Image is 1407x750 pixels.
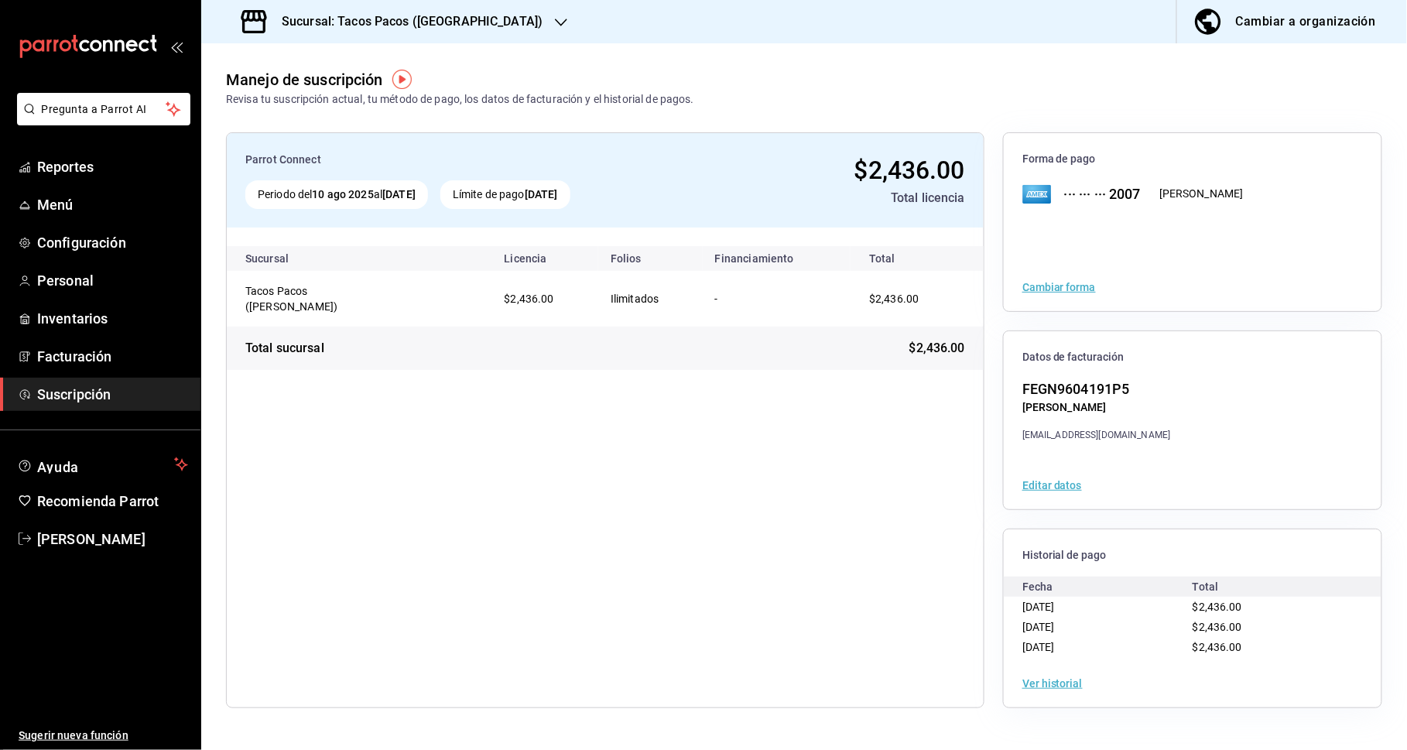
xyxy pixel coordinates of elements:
[1022,548,1363,563] span: Historial de pago
[37,384,188,405] span: Suscripción
[869,293,919,305] span: $2,436.00
[703,271,851,327] td: -
[226,68,383,91] div: Manejo de suscripción
[245,152,706,168] div: Parrot Connect
[851,246,984,271] th: Total
[1022,350,1363,365] span: Datos de facturación
[37,455,168,474] span: Ayuda
[37,346,188,367] span: Facturación
[37,270,188,291] span: Personal
[226,91,694,108] div: Revisa tu suscripción actual, tu método de pago, los datos de facturación y el historial de pagos.
[1236,11,1376,33] div: Cambiar a organización
[909,339,965,358] span: $2,436.00
[37,232,188,253] span: Configuración
[1193,577,1363,597] div: Total
[718,189,965,207] div: Total licencia
[42,101,166,118] span: Pregunta a Parrot AI
[1193,641,1242,653] span: $2,436.00
[245,252,330,265] div: Sucursal
[1022,480,1082,491] button: Editar datos
[245,283,400,314] div: Tacos Pacos (Barragan)
[1022,678,1083,689] button: Ver historial
[1022,428,1171,442] div: [EMAIL_ADDRESS][DOMAIN_NAME]
[11,112,190,128] a: Pregunta a Parrot AI
[312,188,373,200] strong: 10 ago 2025
[504,293,553,305] span: $2,436.00
[37,491,188,512] span: Recomienda Parrot
[1159,186,1244,202] div: [PERSON_NAME]
[525,188,558,200] strong: [DATE]
[854,156,965,185] span: $2,436.00
[170,40,183,53] button: open_drawer_menu
[1022,577,1193,597] div: Fecha
[245,180,428,209] div: Periodo del al
[37,156,188,177] span: Reportes
[245,283,400,314] div: Tacos Pacos ([PERSON_NAME])
[1022,637,1193,657] div: [DATE]
[37,529,188,550] span: [PERSON_NAME]
[37,194,188,215] span: Menú
[703,246,851,271] th: Financiamiento
[392,70,412,89] img: Tooltip marker
[1022,617,1193,637] div: [DATE]
[269,12,543,31] h3: Sucursal: Tacos Pacos ([GEOGRAPHIC_DATA])
[1022,152,1363,166] span: Forma de pago
[245,339,324,358] div: Total sucursal
[1022,597,1193,617] div: [DATE]
[17,93,190,125] button: Pregunta a Parrot AI
[1052,183,1141,204] div: ··· ··· ··· 2007
[1193,621,1242,633] span: $2,436.00
[1193,601,1242,613] span: $2,436.00
[1022,378,1171,399] div: FEGN9604191P5
[37,308,188,329] span: Inventarios
[598,246,703,271] th: Folios
[1022,399,1171,416] div: [PERSON_NAME]
[1022,282,1096,293] button: Cambiar forma
[19,728,188,744] span: Sugerir nueva función
[491,246,598,271] th: Licencia
[440,180,570,209] div: Límite de pago
[598,271,703,327] td: Ilimitados
[382,188,416,200] strong: [DATE]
